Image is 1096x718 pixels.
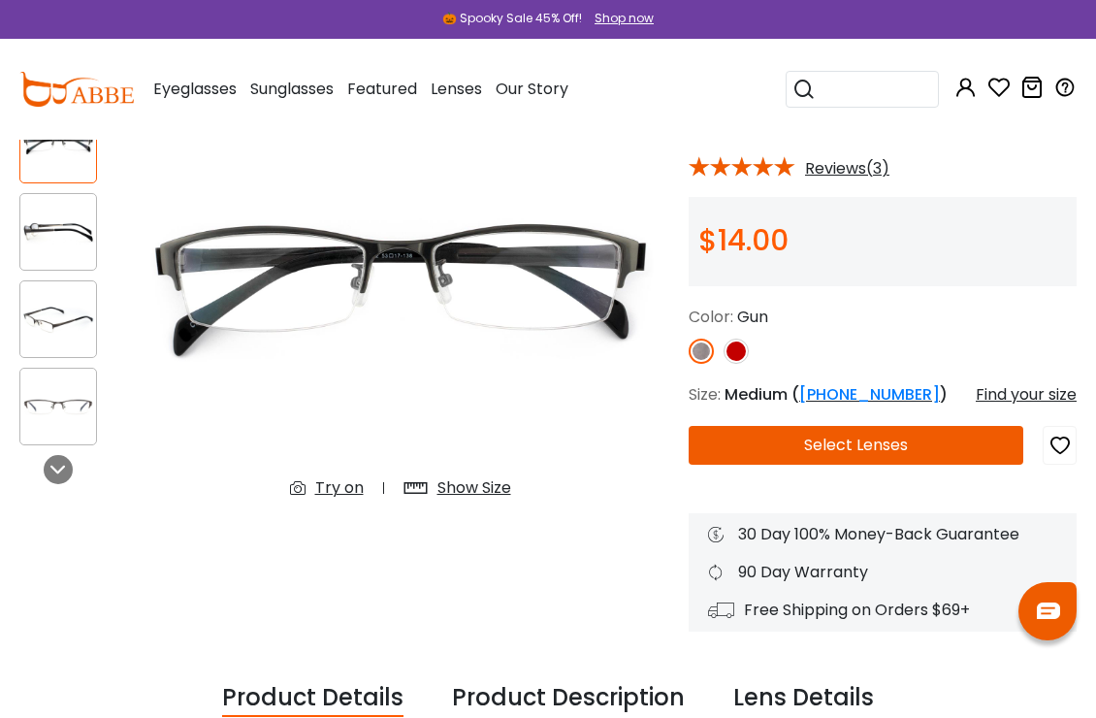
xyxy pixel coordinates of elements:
[708,523,1057,546] div: 30 Day 100% Money-Back Guarantee
[799,383,940,406] a: [PHONE_NUMBER]
[805,160,889,178] span: Reviews(3)
[976,383,1077,407] div: Find your size
[595,10,654,27] div: Shop now
[437,476,511,500] div: Show Size
[708,599,1057,622] div: Free Shipping on Orders $69+
[733,680,874,717] div: Lens Details
[689,383,721,406] span: Size:
[20,301,96,339] img: Riley Gun Metal Eyeglasses , NosePads Frames from ABBE Glasses
[20,126,96,164] img: Riley Gun Metal Eyeglasses , NosePads Frames from ABBE Glasses
[689,306,733,328] span: Color:
[698,219,789,261] span: $14.00
[347,78,417,100] span: Featured
[689,426,1023,465] button: Select Lenses
[153,78,237,100] span: Eyeglasses
[20,388,96,426] img: Riley Gun Metal Eyeglasses , NosePads Frames from ABBE Glasses
[431,78,482,100] span: Lenses
[1037,603,1060,619] img: chat
[315,476,364,500] div: Try on
[737,306,768,328] span: Gun
[708,561,1057,584] div: 90 Day Warranty
[496,78,568,100] span: Our Story
[452,680,685,717] div: Product Description
[131,67,669,515] img: Riley Gun Metal Eyeglasses , NosePads Frames from ABBE Glasses
[250,78,334,100] span: Sunglasses
[442,10,582,27] div: 🎃 Spooky Sale 45% Off!
[19,72,134,107] img: abbeglasses.com
[222,680,403,717] div: Product Details
[725,383,948,406] span: Medium ( )
[585,10,654,26] a: Shop now
[20,213,96,251] img: Riley Gun Metal Eyeglasses , NosePads Frames from ABBE Glasses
